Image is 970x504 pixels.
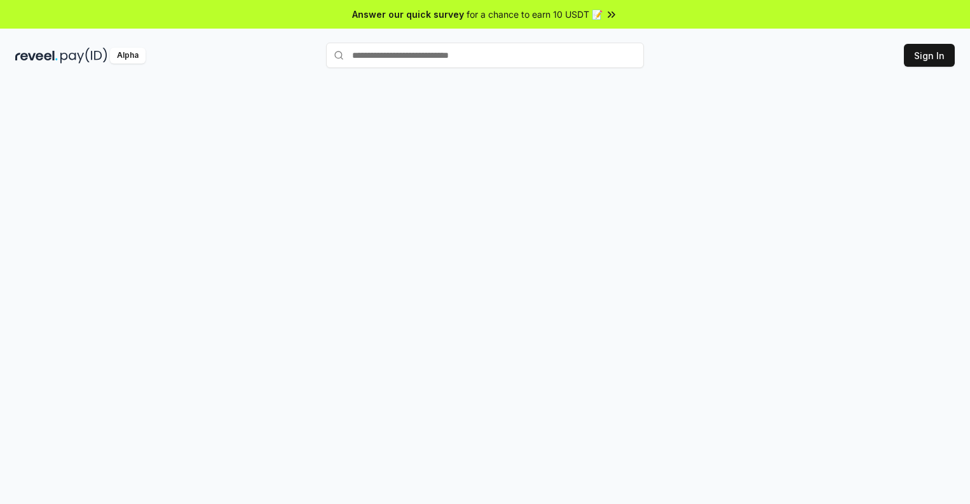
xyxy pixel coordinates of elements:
[60,48,107,64] img: pay_id
[467,8,603,21] span: for a chance to earn 10 USDT 📝
[15,48,58,64] img: reveel_dark
[904,44,955,67] button: Sign In
[110,48,146,64] div: Alpha
[352,8,464,21] span: Answer our quick survey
